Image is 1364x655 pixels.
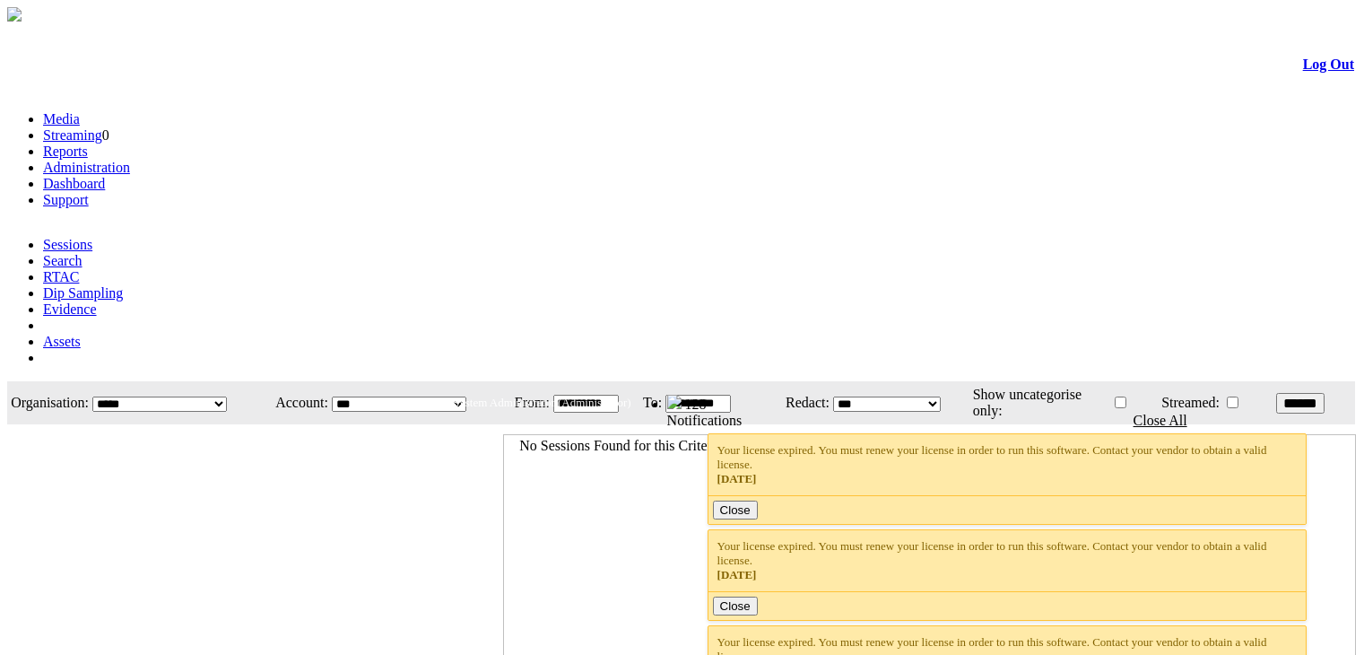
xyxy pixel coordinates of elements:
[404,396,631,409] span: Welcome, System Administrator (Administrator)
[9,383,90,423] td: Organisation:
[713,597,758,616] button: Close
[43,111,80,127] a: Media
[43,192,89,207] a: Support
[43,253,83,268] a: Search
[102,127,109,143] span: 0
[717,539,1298,582] div: Your license expired. You must renew your license in order to run this software. Contact your ven...
[43,144,88,159] a: Reports
[43,160,130,175] a: Administration
[7,7,22,22] img: arrow-3.png
[43,285,123,301] a: Dip Sampling
[1303,57,1354,72] a: Log Out
[43,127,102,143] a: Streaming
[713,501,758,520] button: Close
[43,269,79,284] a: RTAC
[43,301,97,317] a: Evidence
[717,472,757,485] span: [DATE]
[717,568,757,581] span: [DATE]
[43,334,81,349] a: Assets
[717,443,1298,486] div: Your license expired. You must renew your license in order to run this software. Contact your ven...
[43,176,105,191] a: Dashboard
[1134,413,1187,428] a: Close All
[667,395,682,409] img: bell25.png
[667,413,1319,429] div: Notifications
[262,383,329,423] td: Account:
[685,397,707,412] span: 128
[43,237,92,252] a: Sessions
